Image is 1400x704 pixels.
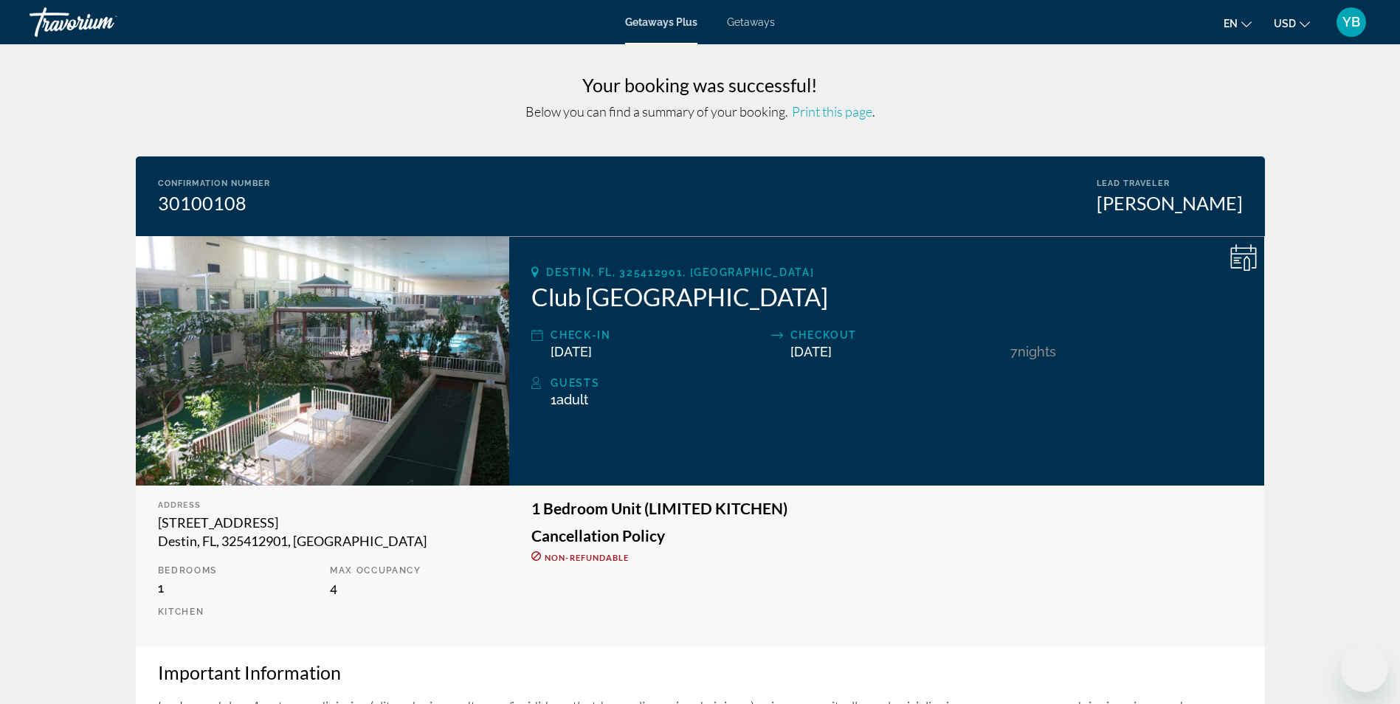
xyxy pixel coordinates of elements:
[1274,13,1310,34] button: Change currency
[551,392,588,407] span: 1
[531,500,1242,517] h3: 1 Bedroom Unit (LIMITED KITCHEN)
[790,103,875,120] span: .
[1097,192,1243,214] div: [PERSON_NAME]
[525,103,788,120] span: Below you can find a summary of your booking.
[1010,344,1018,359] span: 7
[30,3,177,41] a: Travorium
[1341,645,1388,692] iframe: Button to launch messaging window
[545,553,629,562] span: Non-refundable
[790,326,1003,344] div: Checkout
[625,16,697,28] a: Getaways Plus
[531,528,1242,544] h3: Cancellation Policy
[792,103,872,120] span: Print this page
[790,344,832,359] span: [DATE]
[158,514,488,551] div: [STREET_ADDRESS] Destin, FL, 325412901, [GEOGRAPHIC_DATA]
[136,74,1265,96] h3: Your booking was successful!
[1224,18,1238,30] span: en
[1274,18,1296,30] span: USD
[551,326,763,344] div: Check-In
[158,192,271,214] div: 30100108
[158,565,315,576] p: Bedrooms
[158,500,488,510] div: Address
[531,282,1242,311] h2: Club [GEOGRAPHIC_DATA]
[1018,344,1056,359] span: Nights
[158,580,164,596] span: 1
[1332,7,1370,38] button: User Menu
[1097,179,1243,188] div: Lead Traveler
[727,16,775,28] a: Getaways
[330,565,487,576] p: Max Occupancy
[551,374,1242,392] div: Guests
[1342,15,1360,30] span: YB
[546,266,814,278] span: Destin, FL, 325412901, [GEOGRAPHIC_DATA]
[556,392,588,407] span: Adult
[158,661,1243,683] h3: Important Information
[551,344,592,359] span: [DATE]
[1224,13,1252,34] button: Change language
[158,179,271,188] div: Confirmation Number
[330,580,337,596] span: 4
[158,607,315,617] p: Kitchen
